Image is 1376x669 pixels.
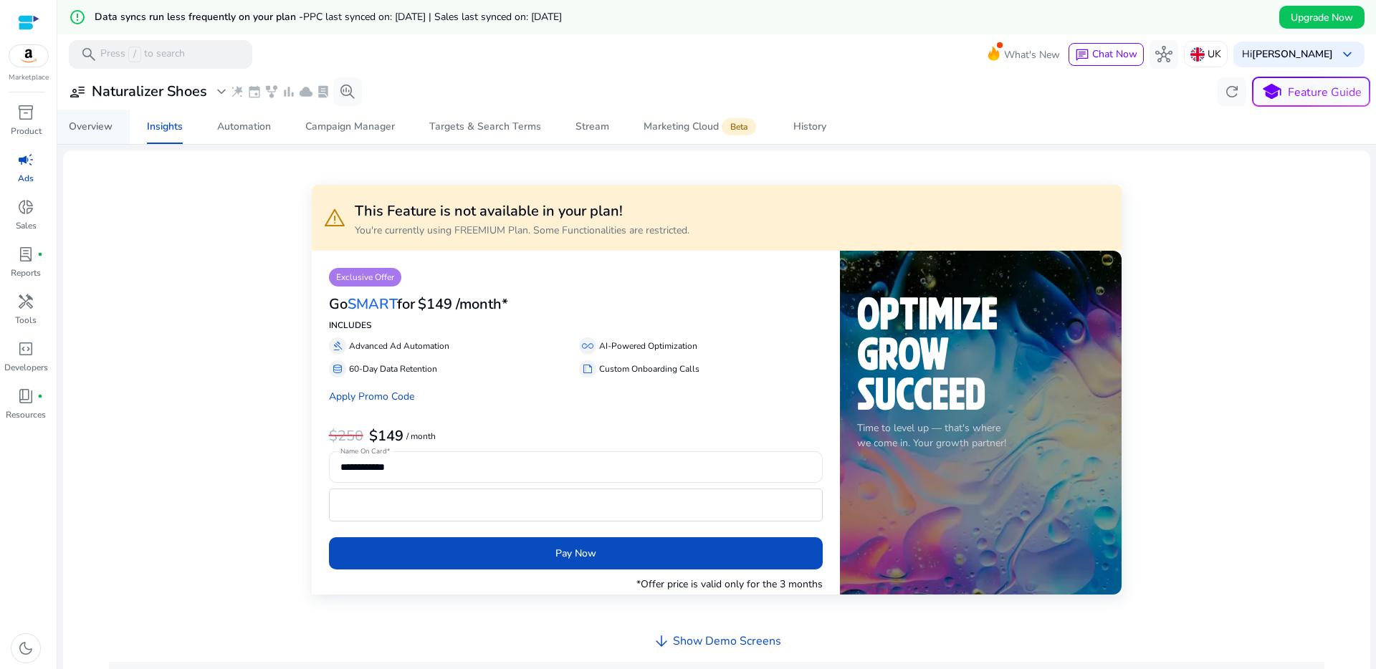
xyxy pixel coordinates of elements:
span: bar_chart [282,85,296,99]
p: Hi [1242,49,1333,59]
p: *Offer price is valid only for the 3 months [636,577,823,592]
b: [PERSON_NAME] [1252,47,1333,61]
h3: $149 /month* [418,296,508,313]
span: fiber_manual_record [37,393,43,399]
a: Apply Promo Code [329,390,414,403]
span: hub [1155,46,1172,63]
span: database [332,363,343,375]
span: cloud [299,85,313,99]
span: handyman [17,293,34,310]
span: Chat Now [1092,47,1137,61]
span: expand_more [213,83,230,100]
span: Pay Now [555,546,596,561]
mat-icon: error_outline [69,9,86,26]
p: / month [406,432,436,441]
p: Exclusive Offer [329,268,401,287]
div: Targets & Search Terms [429,122,541,132]
span: donut_small [17,198,34,216]
b: $149 [369,426,403,446]
p: Custom Onboarding Calls [599,362,699,375]
mat-label: Name On Card [340,446,386,456]
span: What's New [1004,42,1060,67]
p: Feature Guide [1288,84,1362,101]
iframe: Secure card payment input frame [337,491,816,519]
p: Marketplace [9,72,49,83]
span: refresh [1223,83,1241,100]
span: code_blocks [17,340,34,357]
span: all_inclusive [582,340,593,352]
h3: This Feature is not available in your plan! [355,203,689,220]
span: Upgrade Now [1291,10,1353,25]
span: lab_profile [316,85,330,99]
p: UK [1208,42,1221,67]
div: Insights [147,122,183,132]
span: search_insights [339,83,356,100]
span: lab_profile [17,246,34,263]
span: wand_stars [230,85,244,99]
p: Time to level up — that's where we come in. Your growth partner! [857,420,1104,451]
button: Pay Now [329,537,823,569]
div: History [793,122,826,132]
p: Press to search [100,47,185,62]
span: PPC last synced on: [DATE] | Sales last synced on: [DATE] [303,10,562,24]
div: Automation [217,122,271,132]
p: Resources [6,408,46,421]
button: schoolFeature Guide [1252,77,1370,107]
h3: Naturalizer Shoes [92,83,207,100]
span: Beta [722,118,756,135]
p: INCLUDES [329,319,823,332]
h3: Go for [329,296,415,313]
div: Overview [69,122,113,132]
span: arrow_downward [653,632,670,650]
button: chatChat Now [1069,43,1144,66]
span: family_history [264,85,279,99]
button: refresh [1218,77,1246,106]
button: Upgrade Now [1279,6,1365,29]
span: book_4 [17,388,34,405]
span: summarize [582,363,593,375]
img: amazon.svg [9,45,48,67]
p: You're currently using FREEMIUM Plan. Some Functionalities are restricted. [355,223,689,238]
span: school [1261,82,1282,102]
p: Ads [18,172,34,185]
span: / [128,47,141,62]
span: search [80,46,97,63]
button: search_insights [333,77,362,106]
p: 60-Day Data Retention [349,362,437,375]
img: uk.svg [1190,47,1205,62]
span: keyboard_arrow_down [1339,46,1356,63]
span: fiber_manual_record [37,251,43,257]
span: gavel [332,340,343,352]
h3: $250 [329,428,363,445]
p: Developers [4,361,48,374]
div: Stream [575,122,609,132]
div: Marketing Cloud [644,121,759,133]
p: Sales [16,219,37,232]
h5: Data syncs run less frequently on your plan - [95,11,562,24]
div: Campaign Manager [305,122,395,132]
span: dark_mode [17,640,34,657]
span: inventory_2 [17,104,34,121]
span: user_attributes [69,83,86,100]
span: warning [323,206,346,229]
span: event [247,85,262,99]
p: Product [11,125,42,138]
p: Advanced Ad Automation [349,340,449,352]
span: chat [1075,48,1089,62]
p: AI-Powered Optimization [599,340,697,352]
span: SMART [348,294,397,314]
h4: Show Demo Screens [673,635,781,648]
button: hub [1150,40,1178,69]
p: Tools [15,314,37,327]
p: Reports [11,266,41,279]
span: campaign [17,151,34,168]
